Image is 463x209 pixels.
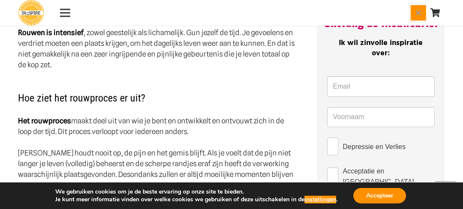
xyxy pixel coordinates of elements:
input: Acceptatie en [GEOGRAPHIC_DATA] [327,167,338,185]
p: , zowel geestelijk als lichamelijk. Gun jezelf de tijd. Je gevoelens en verdriet moeten een plaat... [18,27,296,70]
button: instellingen [305,196,336,203]
p: We gebruiken cookies om je de beste ervaring op onze site te bieden. [55,188,338,196]
strong: Rouwen is intensief [18,28,84,37]
button: Sluiten [411,5,426,21]
input: Voornaam [327,107,434,128]
span: Depressie en Verlies [343,141,406,152]
h2: Hoe ziet het rouwproces er uit? [18,81,296,104]
strong: Het rouwproces [18,116,72,125]
span: Ik wil zinvolle inspiratie over: [339,37,423,59]
p: Je kunt meer informatie vinden over welke cookies we gebruiken of deze uitschakelen in de . [55,196,338,203]
input: Zoeken [409,3,435,23]
span: Acceptatie en [GEOGRAPHIC_DATA] [343,166,434,187]
p: maakt deel uit van wie je bent en ontwikkelt en ontvouwt zich in de loop der tijd. Dit proces ver... [18,116,296,137]
p: [PERSON_NAME] houdt nooit op, de pijn en het gemis blijft. Als je voelt dat de pijn niet langer j... [18,148,296,191]
input: Depressie en Verlies [327,137,338,155]
input: Email [327,76,434,97]
a: Terug naar top [435,181,457,203]
button: Accepteer [353,188,406,203]
a: Menu [54,2,76,24]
